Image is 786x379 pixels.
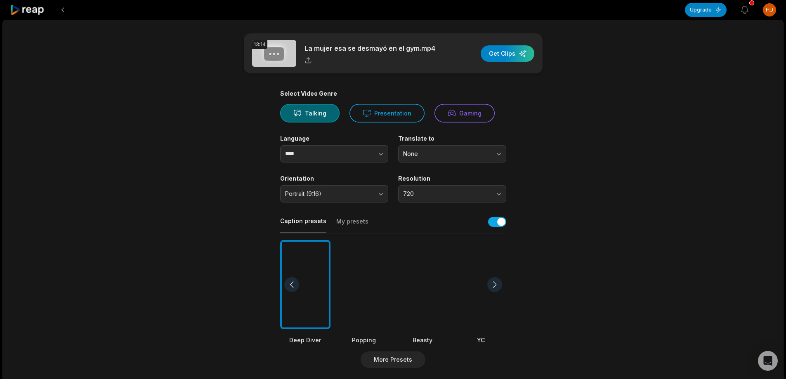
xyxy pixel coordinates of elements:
span: Portrait (9:16) [285,190,372,198]
button: Caption presets [280,217,326,233]
div: YC [456,336,506,344]
button: Gaming [434,104,495,122]
button: Get Clips [481,45,534,62]
button: 720 [398,185,506,202]
div: Select Video Genre [280,90,506,97]
label: Language [280,135,388,142]
div: Deep Diver [280,336,330,344]
button: Talking [280,104,340,122]
label: Translate to [398,135,506,142]
button: More Presets [361,351,425,368]
div: Open Intercom Messenger [758,351,778,371]
button: None [398,145,506,162]
span: None [403,150,490,158]
button: Upgrade [685,3,727,17]
button: My presets [336,217,368,233]
div: Beasty [397,336,448,344]
p: La mujer esa se desmayó en el gym.mp4 [304,43,435,53]
button: Portrait (9:16) [280,185,388,202]
label: Orientation [280,175,388,182]
div: Popping [339,336,389,344]
button: Presentation [349,104,425,122]
div: 13:14 [252,40,267,49]
label: Resolution [398,175,506,182]
span: 720 [403,190,490,198]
